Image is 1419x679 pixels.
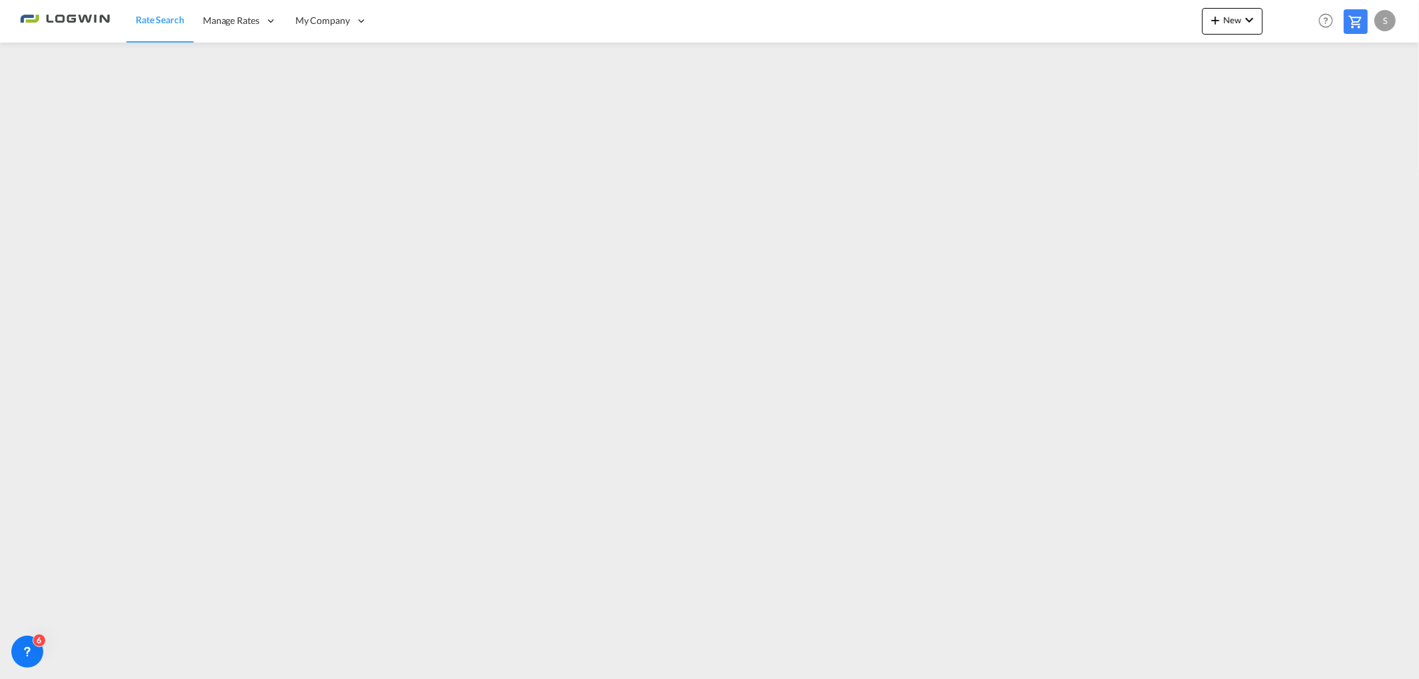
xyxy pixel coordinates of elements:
[295,14,350,27] span: My Company
[1315,9,1344,33] div: Help
[1315,9,1337,32] span: Help
[20,6,110,36] img: 2761ae10d95411efa20a1f5e0282d2d7.png
[1374,10,1396,31] div: S
[1241,12,1257,28] md-icon: icon-chevron-down
[136,14,184,25] span: Rate Search
[1202,8,1263,35] button: icon-plus 400-fgNewicon-chevron-down
[203,14,259,27] span: Manage Rates
[1207,12,1223,28] md-icon: icon-plus 400-fg
[1207,15,1257,25] span: New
